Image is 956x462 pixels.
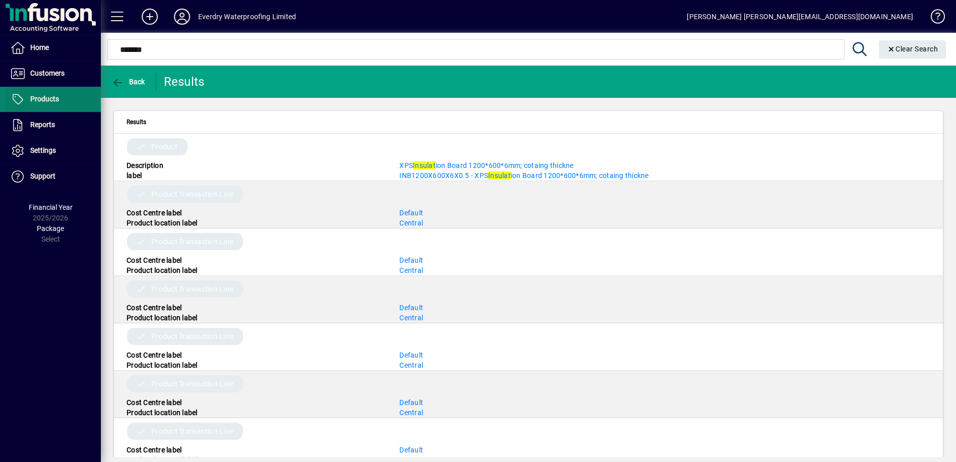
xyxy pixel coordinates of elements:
[879,40,946,59] button: Clear
[5,87,101,112] a: Products
[119,350,392,360] div: Cost Centre label
[119,360,392,370] div: Product location label
[687,9,913,25] div: [PERSON_NAME] [PERSON_NAME][EMAIL_ADDRESS][DOMAIN_NAME]
[166,8,198,26] button: Profile
[30,95,59,103] span: Products
[151,426,233,436] span: Product Transaction Line
[119,397,392,408] div: Cost Centre label
[119,218,392,228] div: Product location label
[399,351,423,359] a: Default
[399,398,423,407] a: Default
[399,209,423,217] a: Default
[30,69,65,77] span: Customers
[151,142,177,152] span: Product
[134,8,166,26] button: Add
[101,73,156,91] app-page-header-button: Back
[151,284,233,294] span: Product Transaction Line
[119,313,392,323] div: Product location label
[198,9,296,25] div: Everdry Waterproofing Limited
[887,45,938,53] span: Clear Search
[399,361,423,369] a: Central
[119,445,392,455] div: Cost Centre label
[399,161,573,169] a: XPSInsulation Board 1200*600*6mm; cotaing thickne
[399,161,573,169] span: XPS ion Board 1200*600*6mm; cotaing thickne
[109,73,148,91] button: Back
[30,43,49,51] span: Home
[399,446,423,454] a: Default
[151,189,233,199] span: Product Transaction Line
[37,224,64,233] span: Package
[488,171,511,180] em: Insulat
[5,61,101,86] a: Customers
[30,172,55,180] span: Support
[29,203,73,211] span: Financial Year
[151,379,233,389] span: Product Transaction Line
[399,256,423,264] a: Default
[119,408,392,418] div: Product location label
[127,117,146,128] span: Results
[413,161,436,169] em: Insulat
[5,112,101,138] a: Reports
[30,121,55,129] span: Reports
[164,74,207,90] div: Results
[399,304,423,312] a: Default
[119,160,392,170] div: Description
[399,171,648,180] a: INB1200X600X6X0.5 - XPSInsulation Board 1200*600*6mm; cotaing thickne
[151,237,233,247] span: Product Transaction Line
[119,208,392,218] div: Cost Centre label
[399,409,423,417] a: Central
[119,255,392,265] div: Cost Centre label
[30,146,56,154] span: Settings
[151,331,233,341] span: Product Transaction Line
[399,171,648,180] span: INB1200X600X6X0.5 - XPS ion Board 1200*600*6mm; cotaing thickne
[5,35,101,61] a: Home
[111,78,145,86] span: Back
[399,314,423,322] a: Central
[923,2,943,35] a: Knowledge Base
[5,138,101,163] a: Settings
[399,266,423,274] a: Central
[5,164,101,189] a: Support
[119,170,392,181] div: label
[399,219,423,227] a: Central
[119,303,392,313] div: Cost Centre label
[119,265,392,275] div: Product location label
